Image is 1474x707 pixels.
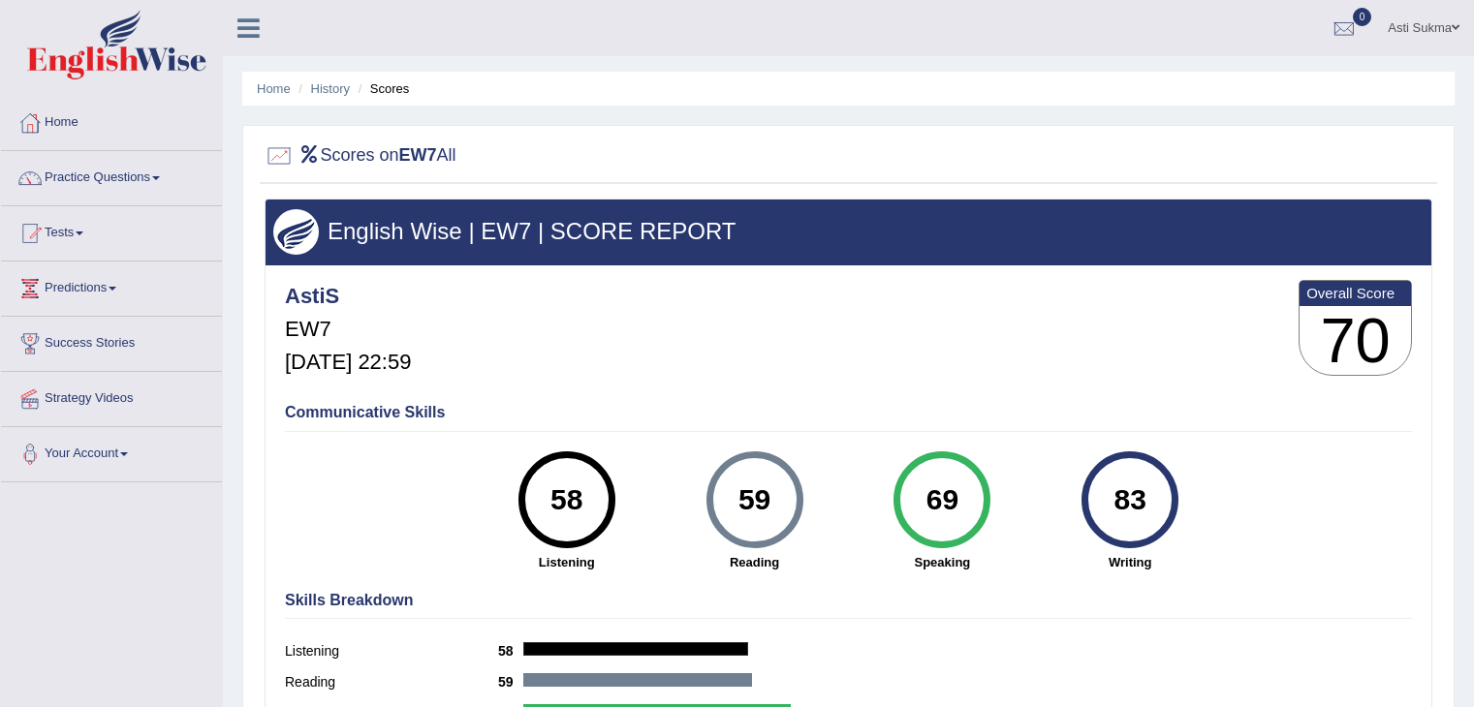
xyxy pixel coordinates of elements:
h4: Skills Breakdown [285,592,1412,609]
a: Home [1,96,222,144]
b: EW7 [399,145,437,165]
b: Overall Score [1306,285,1404,301]
b: 59 [498,674,523,690]
h3: English Wise | EW7 | SCORE REPORT [273,219,1424,244]
li: Scores [354,79,410,98]
label: Reading [285,672,498,692]
div: 69 [907,459,978,540]
h4: AstiS [285,285,411,308]
label: Listening [285,641,498,661]
b: 58 [498,643,523,659]
strong: Speaking [858,553,1026,571]
a: Practice Questions [1,151,222,200]
h4: Communicative Skills [285,404,1412,421]
a: Success Stories [1,317,222,365]
a: Tests [1,206,222,255]
strong: Writing [1046,553,1214,571]
div: 83 [1095,459,1166,540]
a: History [311,81,350,96]
a: Your Account [1,427,222,476]
h5: [DATE] 22:59 [285,351,411,374]
h3: 70 [1300,306,1411,376]
a: Home [257,81,291,96]
img: wings.png [273,209,319,255]
div: 58 [531,459,602,540]
strong: Reading [671,553,839,571]
a: Strategy Videos [1,372,222,420]
div: 59 [719,459,790,540]
a: Predictions [1,261,222,310]
strong: Listening [483,553,651,571]
h5: EW7 [285,318,411,341]
span: 0 [1353,8,1372,26]
h2: Scores on All [265,141,456,170]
